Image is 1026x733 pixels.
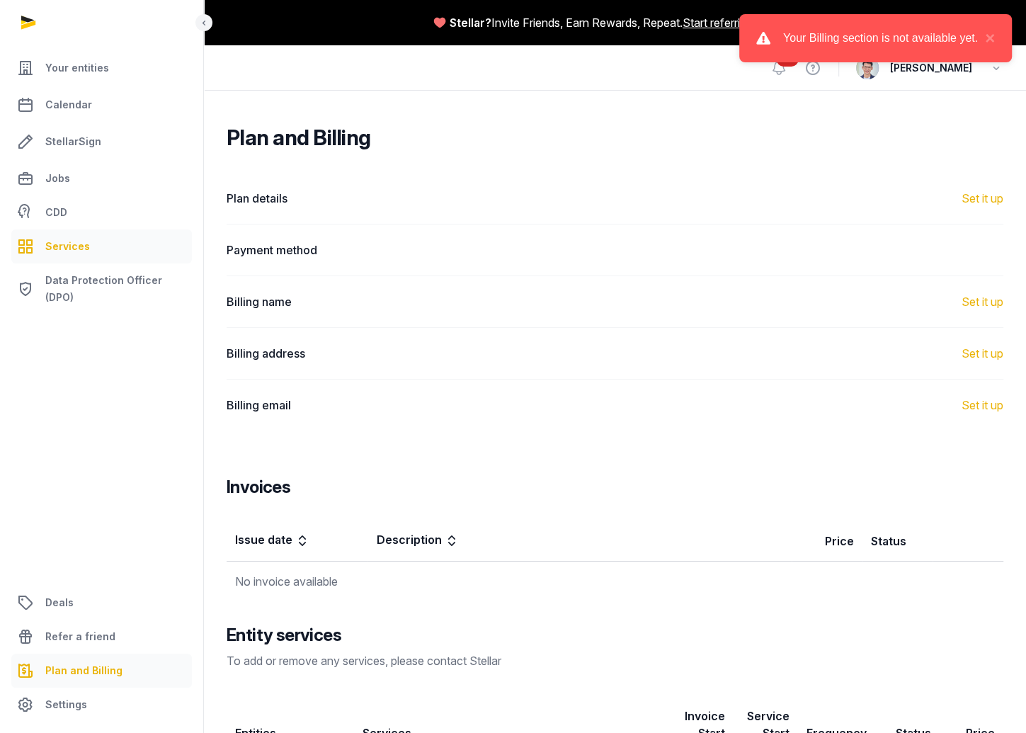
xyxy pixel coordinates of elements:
span: Stellar? [450,14,491,31]
span: Calendar [45,96,92,113]
span: [PERSON_NAME] [890,59,972,76]
span: Plan and Billing [45,662,122,679]
h3: Invoices [227,476,290,499]
h2: Plan and Billing [227,125,1003,150]
span: StellarSign [45,133,101,150]
span: Services [45,238,90,255]
button: close [978,30,995,47]
span: Deals [45,594,74,611]
td: No invoice available [227,562,1003,602]
a: Set it up [962,293,1003,310]
a: Settings [11,688,192,722]
span: Refer a friend [45,628,115,645]
a: Set it up [962,345,1003,362]
a: Set it up [962,397,1003,414]
dt: Billing address [227,345,412,362]
span: Your entities [45,59,109,76]
dt: Plan details [227,190,412,207]
div: Set it up [962,190,1003,207]
a: Jobs [11,161,192,195]
span: Jobs [45,170,70,187]
span: Data Protection Officer (DPO) [45,272,186,306]
a: Services [11,229,192,263]
a: Refer a friend [11,620,192,654]
a: Your entities [11,51,192,85]
dt: Billing email [227,397,412,414]
a: CDD [11,198,192,227]
div: Issue date [235,531,309,551]
a: Deals [11,586,192,620]
a: Plan and Billing [11,654,192,688]
dt: Billing name [227,293,412,310]
a: StellarSign [11,125,192,159]
th: Price [792,521,862,562]
iframe: Chat Widget [955,665,1026,733]
span: CDD [45,204,67,221]
a: Start referring [DATE]! [683,14,797,31]
div: To add or remove any services, please contact Stellar [227,652,1003,669]
div: Your Billing section is not available yet. [783,30,978,47]
img: avatar [856,57,879,79]
a: Calendar [11,88,192,122]
div: Entity services [227,624,1003,647]
th: Status [862,521,933,562]
span: Settings [45,696,87,713]
div: Description [376,531,458,551]
a: Data Protection Officer (DPO) [11,266,192,312]
dt: Payment method [227,242,412,258]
